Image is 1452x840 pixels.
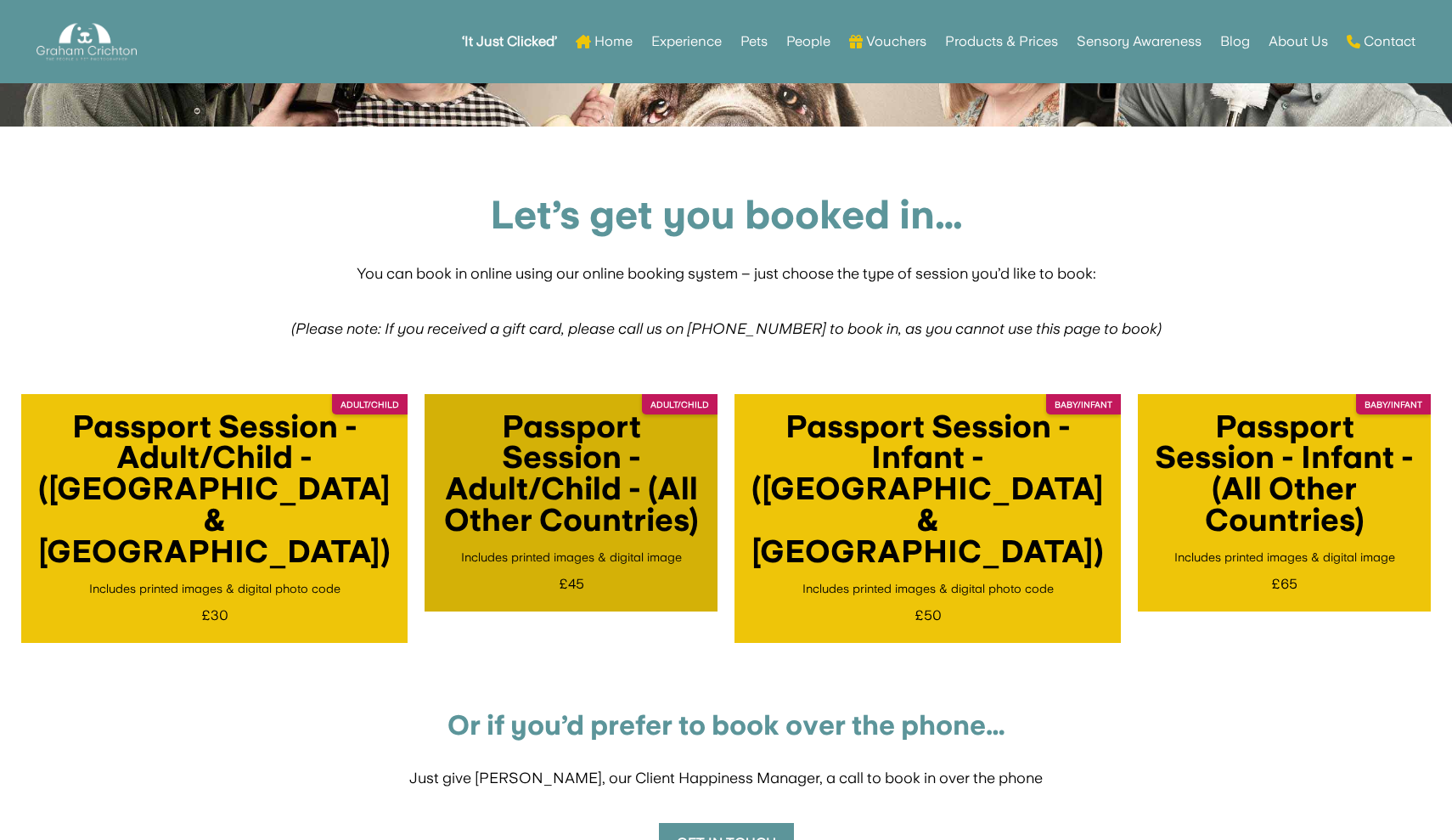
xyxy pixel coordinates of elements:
[38,411,391,576] h4: Passport Session - Adult/Child - ([GEOGRAPHIC_DATA] & [GEOGRAPHIC_DATA])
[802,581,1054,598] div: Includes printed images & digital photo code
[21,394,408,643] a: Adult/Child Passport Session - Adult/Child - ([GEOGRAPHIC_DATA] & [GEOGRAPHIC_DATA]) Includes pri...
[1046,394,1121,414] div: Baby/Infant
[1138,394,1431,612] a: Baby/Infant Passport Session - Infant - (All Other Countries) Includes printed images & digital i...
[37,19,137,65] img: Graham Crichton Photography Logo
[1155,411,1414,544] h4: Passport Session - Infant - (All Other Countries)
[1220,8,1250,75] a: Blog
[461,550,682,567] div: Includes printed images & digital image
[740,8,768,75] a: Pets
[332,394,408,414] div: Adult/Child
[849,8,926,75] a: Vouchers
[267,195,1185,243] h1: Let’s get you booked in…
[462,8,557,75] a: ‘It Just Clicked’
[734,394,1121,643] a: Baby/Infant Passport Session - Infant - ([GEOGRAPHIC_DATA] & [GEOGRAPHIC_DATA]) Includes printed ...
[1269,8,1328,75] a: About Us
[462,36,557,48] strong: ‘It Just Clicked’
[945,8,1058,75] a: Products & Prices
[409,769,1043,786] span: Just give [PERSON_NAME], our Client Happiness Manager, a call to book in over the phone
[291,319,1162,337] i: (Please note: If you received a gift card, please call us on [PHONE_NUMBER] to book in, as you ca...
[1174,550,1395,567] div: Includes printed images & digital image
[642,394,718,414] div: Adult/Child
[1356,394,1431,414] div: Baby/Infant
[651,8,722,75] a: Experience
[21,712,1431,747] h4: Or if you’d prefer to book over the phone…
[1347,8,1415,75] a: Contact
[751,411,1104,576] h4: Passport Session - Infant - ([GEOGRAPHIC_DATA] & [GEOGRAPHIC_DATA])
[357,264,1096,282] span: You can book in online using our online booking system – just choose the type of session you’d li...
[442,411,701,544] h4: Passport Session - Adult/Child - (All Other Countries)
[786,8,830,75] a: People
[576,8,633,75] a: Home
[1077,8,1202,75] a: Sensory Awareness
[89,581,340,598] div: Includes printed images & digital photo code
[425,394,718,612] a: Adult/Child Passport Session - Adult/Child - (All Other Countries) Includes printed images & digi...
